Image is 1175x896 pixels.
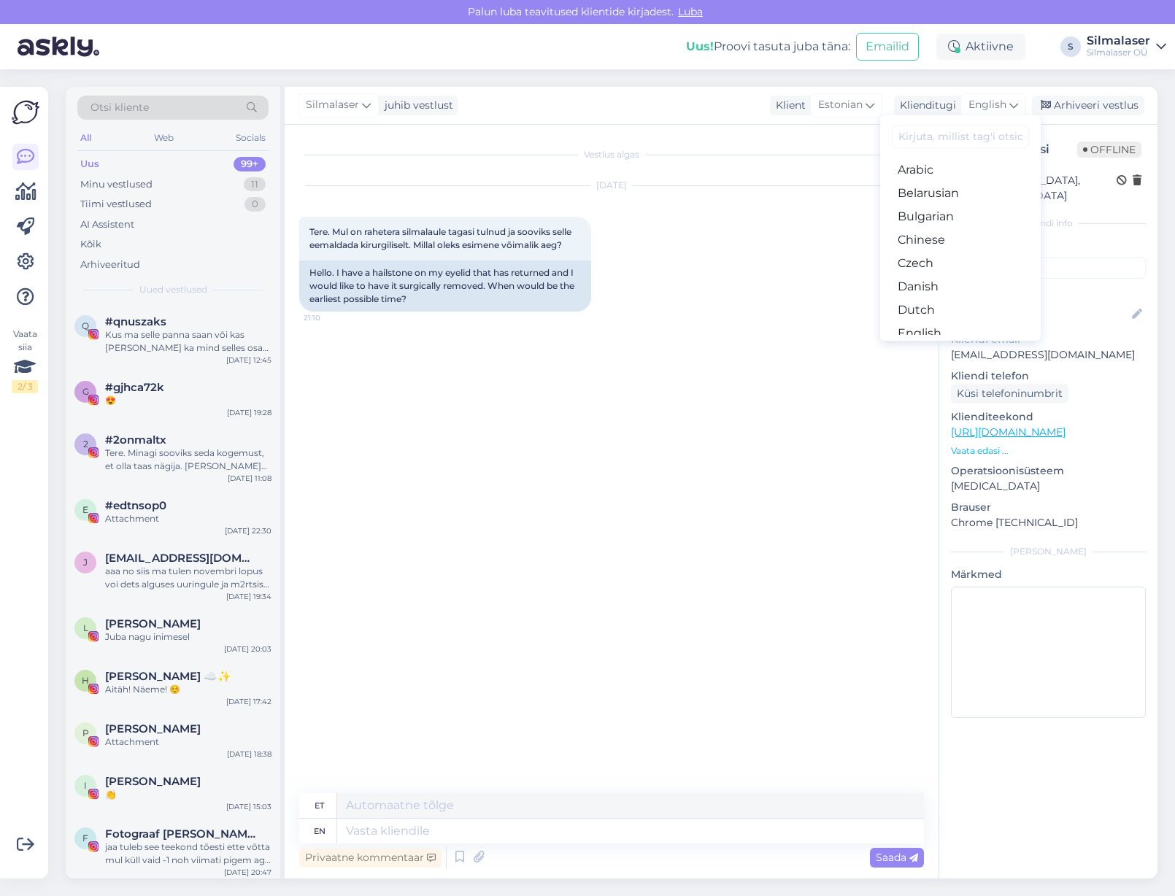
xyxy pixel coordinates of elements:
[951,285,1146,300] p: Kliendi nimi
[314,819,325,843] div: en
[82,320,89,331] span: q
[224,644,271,654] div: [DATE] 20:03
[856,33,919,61] button: Emailid
[880,182,1041,205] a: Belarusian
[951,257,1146,279] input: Lisa tag
[77,128,94,147] div: All
[880,158,1041,182] a: Arabic
[80,237,101,252] div: Kõik
[226,355,271,366] div: [DATE] 12:45
[105,381,164,394] span: #gjhca72k
[379,98,453,113] div: juhib vestlust
[105,512,271,525] div: Attachment
[90,100,149,115] span: Otsi kliente
[234,157,266,171] div: 99+
[315,793,324,818] div: et
[951,567,1146,582] p: Märkmed
[951,368,1146,384] p: Kliendi telefon
[880,322,1041,345] a: English
[105,328,271,355] div: Kus ma selle panna saan või kas [PERSON_NAME] ka mind selles osas aidata?
[225,525,271,536] div: [DATE] 22:30
[951,332,1146,347] p: Kliendi email
[105,841,271,867] div: jaa tuleb see teekond tõesti ette võtta mul küll vaid -1 noh viimati pigem aga nii mõjutab elus k...
[105,565,271,591] div: aaa no siis ma tulen novembri lopus voi dets alguses uuringule ja m2rtsis opile kui silm lubab . ...
[306,97,359,113] span: Silmalaser
[80,157,99,171] div: Uus
[82,504,88,515] span: e
[880,298,1041,322] a: Dutch
[951,409,1146,425] p: Klienditeekond
[224,867,271,878] div: [DATE] 20:47
[105,394,271,407] div: 😍
[951,479,1146,494] p: [MEDICAL_DATA]
[105,735,271,749] div: Attachment
[299,148,924,161] div: Vestlus algas
[227,749,271,760] div: [DATE] 18:38
[299,848,442,868] div: Privaatne kommentaar
[951,463,1146,479] p: Operatsioonisüsteem
[818,97,863,113] span: Estonian
[227,407,271,418] div: [DATE] 19:28
[82,833,88,843] span: F
[309,226,574,250] span: Tere. Mul on rahetera silmalaule tagasi tulnud ja sooviks selle eemaldada kirurgiliselt. Millal o...
[244,177,266,192] div: 11
[105,788,271,801] div: 👏
[84,780,87,791] span: I
[770,98,806,113] div: Klient
[83,622,88,633] span: L
[1087,47,1150,58] div: Silmalaser OÜ
[139,283,207,296] span: Uued vestlused
[105,683,271,696] div: Aitäh! Näeme! ☺️
[876,851,918,864] span: Saada
[299,179,924,192] div: [DATE]
[12,328,38,393] div: Vaata siia
[228,473,271,484] div: [DATE] 11:08
[951,545,1146,558] div: [PERSON_NAME]
[951,384,1068,403] div: Küsi telefoninumbrit
[80,217,134,232] div: AI Assistent
[105,552,257,565] span: jasmine.mahov@gmail.com
[951,239,1146,254] p: Kliendi tag'id
[686,38,850,55] div: Proovi tasuta juba täna:
[936,34,1025,60] div: Aktiivne
[674,5,707,18] span: Luba
[894,98,956,113] div: Klienditugi
[880,228,1041,252] a: Chinese
[880,275,1041,298] a: Danish
[686,39,714,53] b: Uus!
[105,617,201,630] span: Lisabet Loigu
[226,591,271,602] div: [DATE] 19:34
[82,386,89,397] span: g
[82,727,89,738] span: p
[952,306,1129,323] input: Lisa nimi
[12,99,39,126] img: Askly Logo
[151,128,177,147] div: Web
[1077,142,1141,158] span: Offline
[105,827,257,841] span: Fotograaf Maigi
[1087,35,1150,47] div: Silmalaser
[951,515,1146,530] p: Chrome [TECHNICAL_ID]
[226,696,271,707] div: [DATE] 17:42
[968,97,1006,113] span: English
[892,125,1029,148] input: Kirjuta, millist tag'i otsid
[83,439,88,449] span: 2
[244,197,266,212] div: 0
[105,670,231,683] span: helen ☁️✨
[951,217,1146,230] div: Kliendi info
[82,675,89,686] span: h
[880,205,1041,228] a: Bulgarian
[80,177,153,192] div: Minu vestlused
[12,380,38,393] div: 2 / 3
[299,260,591,312] div: Hello. I have a hailstone on my eyelid that has returned and I would like to have it surgically r...
[83,557,88,568] span: j
[304,312,358,323] span: 21:10
[1087,35,1166,58] a: SilmalaserSilmalaser OÜ
[1060,36,1081,57] div: S
[105,630,271,644] div: Juba nagu inimesel
[105,433,166,447] span: #2onmaltx
[105,447,271,473] div: Tere. Minagi sooviks seda kogemust, et olla taas nägija. [PERSON_NAME] alates neljandast klassist...
[80,197,152,212] div: Tiimi vestlused
[951,444,1146,457] p: Vaata edasi ...
[951,347,1146,363] p: [EMAIL_ADDRESS][DOMAIN_NAME]
[880,252,1041,275] a: Czech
